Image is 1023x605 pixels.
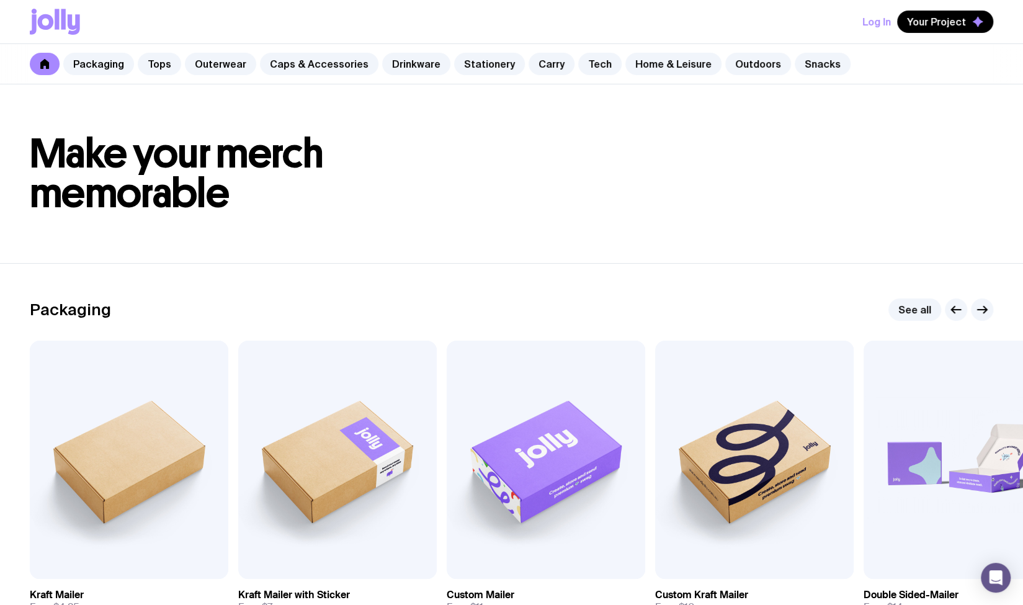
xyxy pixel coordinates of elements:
[888,298,941,321] a: See all
[625,53,721,75] a: Home & Leisure
[725,53,791,75] a: Outdoors
[862,11,891,33] button: Log In
[529,53,574,75] a: Carry
[185,53,256,75] a: Outerwear
[30,300,111,319] h2: Packaging
[138,53,181,75] a: Tops
[578,53,622,75] a: Tech
[63,53,134,75] a: Packaging
[981,563,1011,593] div: Open Intercom Messenger
[382,53,450,75] a: Drinkware
[454,53,525,75] a: Stationery
[30,129,323,218] span: Make your merch memorable
[260,53,378,75] a: Caps & Accessories
[655,589,748,601] h3: Custom Kraft Mailer
[795,53,851,75] a: Snacks
[907,16,966,28] span: Your Project
[30,589,84,601] h3: Kraft Mailer
[238,589,350,601] h3: Kraft Mailer with Sticker
[897,11,993,33] button: Your Project
[864,589,958,601] h3: Double Sided-Mailer
[447,589,514,601] h3: Custom Mailer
